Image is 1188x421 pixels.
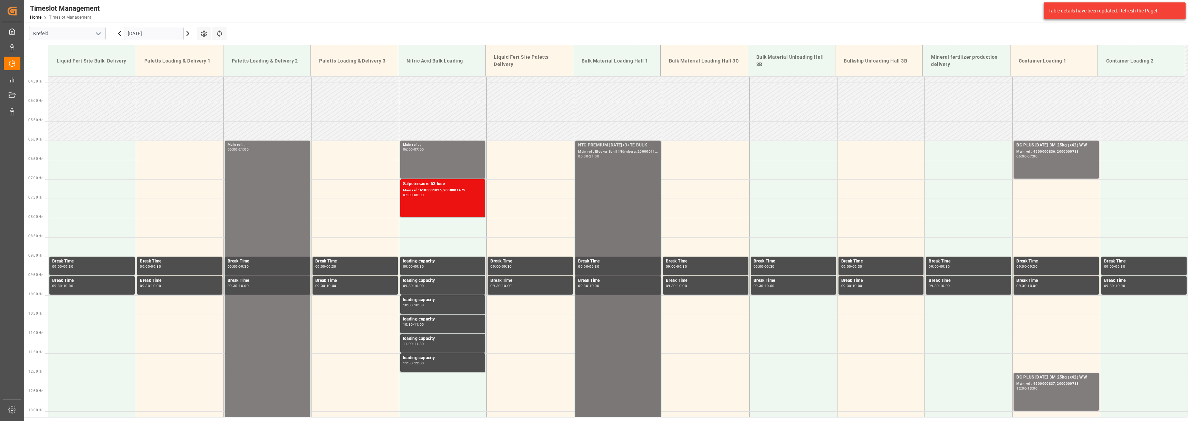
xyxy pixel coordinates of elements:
[940,265,950,268] div: 09:30
[852,284,862,287] div: 10:00
[841,284,851,287] div: 09:30
[403,265,413,268] div: 09:00
[490,284,500,287] div: 09:30
[403,142,483,148] div: Main ref : ,
[666,277,746,284] div: Break Time
[404,55,480,67] div: Nitric Acid Bulk Loading
[124,27,184,40] input: DD.MM.YYYY
[1114,265,1115,268] div: -
[578,277,658,284] div: Break Time
[403,316,483,323] div: loading capacity
[1115,265,1125,268] div: 09:30
[52,277,132,284] div: Break Time
[140,277,220,284] div: Break Time
[54,55,130,67] div: Liquid Fert Site Bulk Delivery
[579,55,655,67] div: Bulk Material Loading Hall 1
[490,265,500,268] div: 09:00
[414,193,424,197] div: 08:00
[578,265,588,268] div: 09:00
[1026,284,1027,287] div: -
[1016,149,1096,155] div: Main ref : 4500000836, 2000000788
[403,284,413,287] div: 09:30
[929,277,1008,284] div: Break Time
[28,79,42,83] span: 04:30 Hr
[28,273,42,277] span: 09:30 Hr
[325,265,326,268] div: -
[52,258,132,265] div: Break Time
[228,142,307,148] div: Main ref : ,
[851,284,852,287] div: -
[403,323,413,326] div: 10:30
[150,284,151,287] div: -
[52,284,62,287] div: 09:30
[28,331,42,335] span: 11:00 Hr
[151,265,161,268] div: 09:30
[1016,155,1026,158] div: 06:00
[578,284,588,287] div: 09:30
[413,304,414,307] div: -
[578,258,658,265] div: Break Time
[403,181,483,188] div: Salpetersäure 53 lose
[1016,142,1096,149] div: BC PLUS [DATE] 3M 25kg (x42) WW
[1027,265,1037,268] div: 09:30
[414,265,424,268] div: 09:30
[62,265,63,268] div: -
[490,258,570,265] div: Break Time
[403,355,483,362] div: loading capacity
[1104,258,1184,265] div: Break Time
[1016,265,1026,268] div: 09:00
[140,265,150,268] div: 09:00
[588,284,589,287] div: -
[578,149,658,155] div: Main ref : Blocker Schiff Nürnberg, 2000001109
[1115,284,1125,287] div: 10:00
[403,335,483,342] div: loading capacity
[28,370,42,373] span: 12:00 Hr
[1048,7,1176,15] div: Table details have been updated. Refresh the Page!.
[30,3,100,13] div: Timeslot Management
[1016,284,1026,287] div: 09:30
[851,265,852,268] div: -
[239,265,249,268] div: 09:30
[764,265,765,268] div: -
[754,265,764,268] div: 09:00
[1016,55,1092,67] div: Container Loading 1
[28,389,42,393] span: 12:30 Hr
[63,284,73,287] div: 10:00
[765,284,775,287] div: 10:00
[228,265,238,268] div: 09:00
[150,265,151,268] div: -
[28,118,42,122] span: 05:30 Hr
[238,265,239,268] div: -
[29,27,106,40] input: Type to search/select
[239,148,249,151] div: 21:00
[1026,387,1027,390] div: -
[754,258,833,265] div: Break Time
[677,265,687,268] div: 09:30
[1016,387,1026,390] div: 12:00
[1016,277,1096,284] div: Break Time
[28,157,42,161] span: 06:30 Hr
[28,234,42,238] span: 08:30 Hr
[403,193,413,197] div: 07:00
[502,284,512,287] div: 10:00
[1026,265,1027,268] div: -
[325,284,326,287] div: -
[940,284,950,287] div: 10:00
[413,148,414,151] div: -
[403,277,483,284] div: loading capacity
[1016,381,1096,387] div: Main ref : 4500000837, 2000000788
[578,142,658,149] div: NTC PREMIUM [DATE]+3+TE BULK
[676,265,677,268] div: -
[588,265,589,268] div: -
[142,55,218,67] div: Paletts Loading & Delivery 1
[754,51,830,71] div: Bulk Material Unloading Hall 3B
[1027,155,1037,158] div: 07:00
[140,284,150,287] div: 09:30
[414,148,424,151] div: 07:00
[841,265,851,268] div: 09:00
[841,277,921,284] div: Break Time
[666,258,746,265] div: Break Time
[578,155,588,158] div: 06:00
[316,55,392,67] div: Paletts Loading & Delivery 3
[1026,155,1027,158] div: -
